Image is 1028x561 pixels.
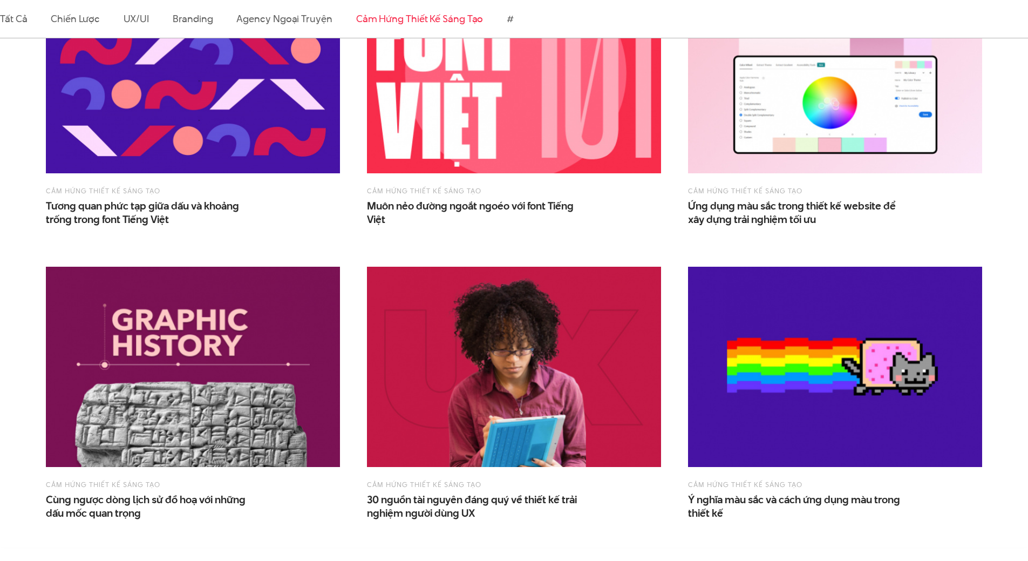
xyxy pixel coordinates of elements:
[367,199,583,226] a: Muôn nẻo đường ngoắt ngoéo với font TiếngViệt
[367,479,481,489] a: Cảm hứng thiết kế sáng tạo
[356,12,484,25] a: Cảm hứng thiết kế sáng tạo
[236,12,332,25] a: Agency ngoại truyện
[367,493,583,520] a: 30 nguồn tài nguyên đáng quý về thiết kế trảinghiệm người dùng UX
[688,186,802,195] a: Cảm hứng thiết kế sáng tạo
[688,267,982,467] img: y nghia mau sac va cach ung dung mau trong thiet ke
[46,213,169,226] span: trống trong font Tiếng Việt
[688,199,904,226] span: Ứng dụng màu sắc trong thiết kế website để
[46,493,262,520] a: Cùng ngược dòng lịch sử đồ hoạ với nhữngdấu mốc quan trọng
[367,493,583,520] span: 30 nguồn tài nguyên đáng quý về thiết kế trải
[46,199,262,226] span: Tương quan phức tạp giữa dấu và khoảng
[688,199,904,226] a: Ứng dụng màu sắc trong thiết kế website đểxây dựng trải nghiệm tối ưu
[367,186,481,195] a: Cảm hứng thiết kế sáng tạo
[46,479,160,489] a: Cảm hứng thiết kế sáng tạo
[507,12,514,25] a: #
[367,267,661,467] img: thiet ke trai nghiem nguoi dung ux
[688,479,802,489] a: Cảm hứng thiết kế sáng tạo
[124,12,149,25] a: UX/UI
[367,199,583,226] span: Muôn nẻo đường ngoắt ngoéo với font Tiếng
[367,213,385,226] span: Việt
[688,213,816,226] span: xây dựng trải nghiệm tối ưu
[46,186,160,195] a: Cảm hứng thiết kế sáng tạo
[688,493,904,520] a: Ý nghĩa màu sắc và cách ứng dụng màu trongthiết kế
[367,506,475,520] span: nghiệm người dùng UX
[688,493,904,520] span: Ý nghĩa màu sắc và cách ứng dụng màu trong
[46,506,141,520] span: dấu mốc quan trọng
[46,199,262,226] a: Tương quan phức tạp giữa dấu và khoảngtrống trong font Tiếng Việt
[173,12,213,25] a: Branding
[46,267,340,467] img: lich su do hoa
[51,12,99,25] a: Chiến lược
[46,493,262,520] span: Cùng ngược dòng lịch sử đồ hoạ với những
[688,506,723,520] span: thiết kế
